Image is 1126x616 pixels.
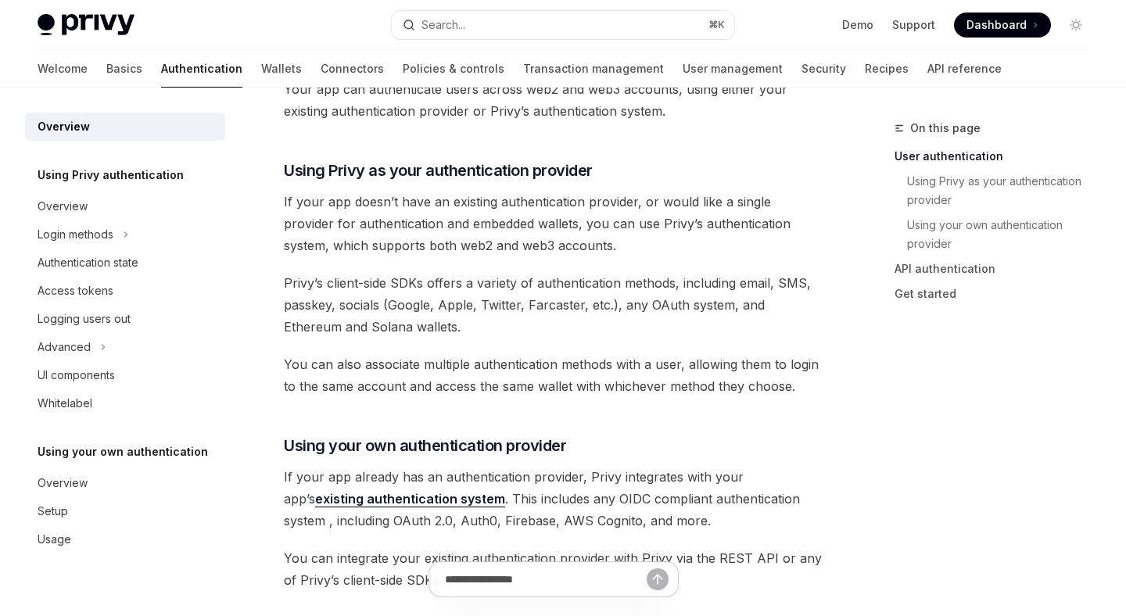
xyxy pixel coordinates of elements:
button: Send message [647,568,669,590]
div: Usage [38,530,71,549]
a: Support [892,17,935,33]
span: You can also associate multiple authentication methods with a user, allowing them to login to the... [284,353,823,397]
h5: Using Privy authentication [38,166,184,184]
div: Overview [38,474,88,492]
span: Using Privy as your authentication provider [284,159,593,181]
a: User authentication [895,144,1101,169]
a: Overview [25,469,225,497]
a: Setup [25,497,225,525]
a: Policies & controls [403,50,504,88]
a: Connectors [321,50,384,88]
div: Advanced [38,338,91,356]
div: UI components [38,366,115,385]
div: Logging users out [38,310,131,328]
a: Overview [25,192,225,220]
span: If your app already has an authentication provider, Privy integrates with your app’s . This inclu... [284,466,823,532]
div: Overview [38,197,88,216]
a: Whitelabel [25,389,225,417]
span: ⌘ K [708,19,725,31]
a: Overview [25,113,225,141]
a: Recipes [865,50,909,88]
div: Setup [38,502,68,521]
a: Welcome [38,50,88,88]
a: UI components [25,361,225,389]
a: Get started [895,281,1101,306]
a: User management [683,50,783,88]
a: Logging users out [25,305,225,333]
div: Overview [38,117,90,136]
a: API reference [927,50,1002,88]
div: Access tokens [38,281,113,300]
span: Dashboard [966,17,1027,33]
img: light logo [38,14,134,36]
span: Using your own authentication provider [284,435,566,457]
a: Access tokens [25,277,225,305]
a: Demo [842,17,873,33]
span: Privy’s client-side SDKs offers a variety of authentication methods, including email, SMS, passke... [284,272,823,338]
a: existing authentication system [315,491,505,507]
button: Toggle dark mode [1063,13,1088,38]
a: Basics [106,50,142,88]
a: Security [801,50,846,88]
div: Search... [421,16,465,34]
button: Search...⌘K [392,11,733,39]
a: Authentication [161,50,242,88]
span: If your app doesn’t have an existing authentication provider, or would like a single provider for... [284,191,823,256]
div: Login methods [38,225,113,244]
a: Authentication state [25,249,225,277]
a: Using your own authentication provider [907,213,1101,256]
span: You can integrate your existing authentication provider with Privy via the REST API or any of Pri... [284,547,823,591]
span: On this page [910,119,981,138]
a: Using Privy as your authentication provider [907,169,1101,213]
h5: Using your own authentication [38,442,208,461]
a: API authentication [895,256,1101,281]
a: Transaction management [523,50,664,88]
div: Whitelabel [38,394,92,413]
span: Your app can authenticate users across web2 and web3 accounts, using either your existing authent... [284,78,823,122]
a: Dashboard [954,13,1051,38]
div: Authentication state [38,253,138,272]
a: Usage [25,525,225,553]
a: Wallets [261,50,302,88]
